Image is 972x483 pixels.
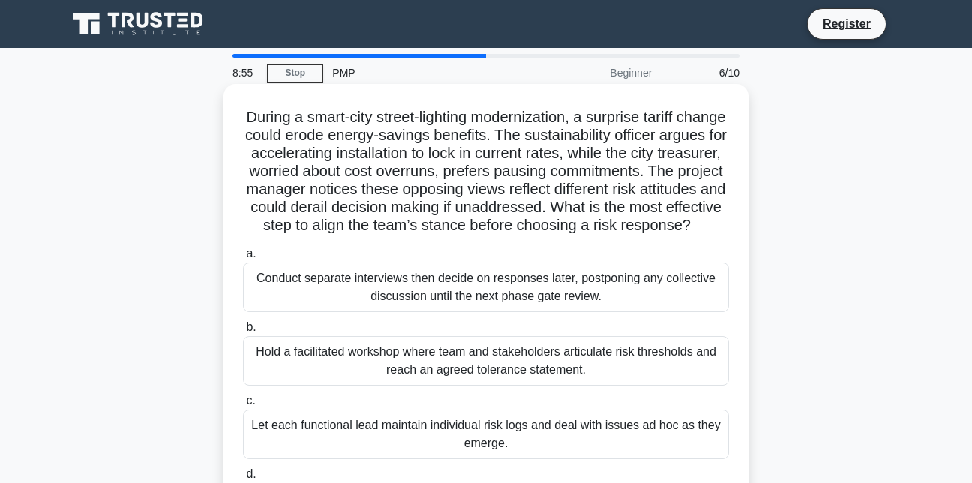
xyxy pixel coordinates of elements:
div: PMP [323,58,529,88]
div: 8:55 [223,58,267,88]
a: Stop [267,64,323,82]
div: 6/10 [661,58,748,88]
div: Hold a facilitated workshop where team and stakeholders articulate risk thresholds and reach an a... [243,336,729,385]
a: Register [814,14,880,33]
div: Conduct separate interviews then decide on responses later, postponing any collective discussion ... [243,262,729,312]
span: a. [246,247,256,259]
span: c. [246,394,255,406]
div: Let each functional lead maintain individual risk logs and deal with issues ad hoc as they emerge. [243,409,729,459]
span: d. [246,467,256,480]
span: b. [246,320,256,333]
h5: During a smart-city street-lighting modernization, a surprise tariff change could erode energy-sa... [241,108,730,235]
div: Beginner [529,58,661,88]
